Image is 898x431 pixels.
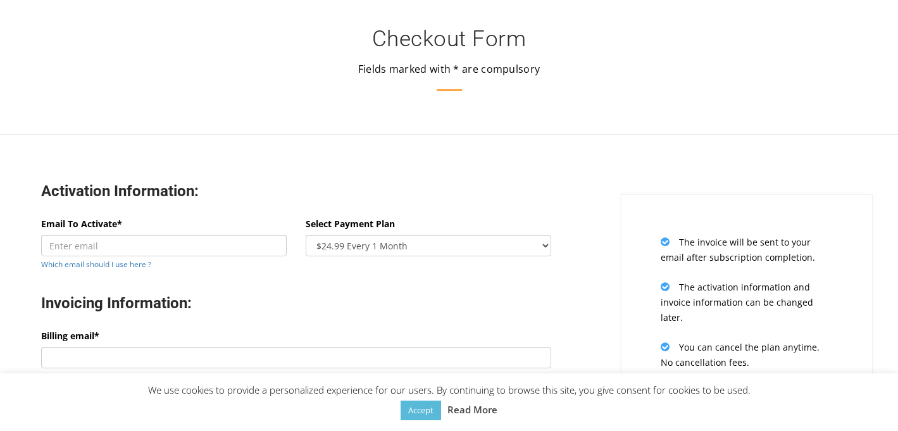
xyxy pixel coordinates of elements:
[661,279,833,325] p: The activation information and invoice information can be changed later.
[41,235,287,256] input: Enter email
[41,259,151,269] a: Which email should I use here ?
[661,339,833,370] p: You can cancel the plan anytime. No cancellation fees.
[41,216,122,232] label: Email To Activate*
[41,294,551,313] h3: Invoicing Information:
[447,402,497,417] a: Read More
[41,182,551,201] h3: Activation Information:
[148,384,751,416] span: We use cookies to provide a personalized experience for our users. By continuing to browse this s...
[306,216,395,232] label: Select Payment Plan
[41,371,178,381] small: Note: Invoices will be sent to this email.
[401,401,441,420] a: Accept
[661,234,833,265] p: The invoice will be sent to your email after subscription completion.
[41,328,99,344] label: Billing email*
